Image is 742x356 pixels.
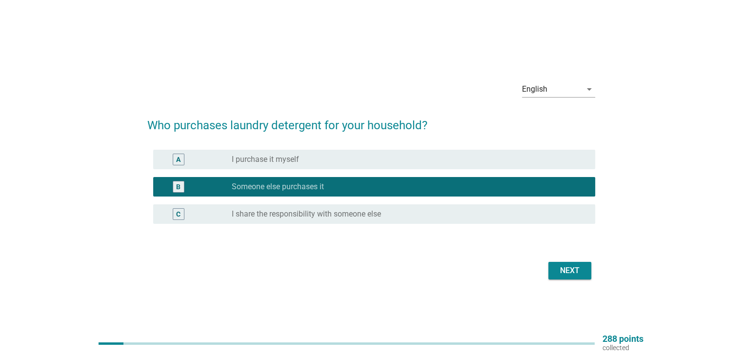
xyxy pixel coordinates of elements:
i: arrow_drop_down [583,83,595,95]
div: Next [556,265,583,277]
button: Next [548,262,591,279]
p: 288 points [602,335,643,343]
label: I purchase it myself [232,155,299,164]
label: I share the responsibility with someone else [232,209,381,219]
div: English [522,85,547,94]
label: Someone else purchases it [232,182,324,192]
div: B [176,182,180,192]
div: A [176,155,180,165]
div: C [176,209,180,219]
h2: Who purchases laundry detergent for your household? [147,107,595,134]
p: collected [602,343,643,352]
